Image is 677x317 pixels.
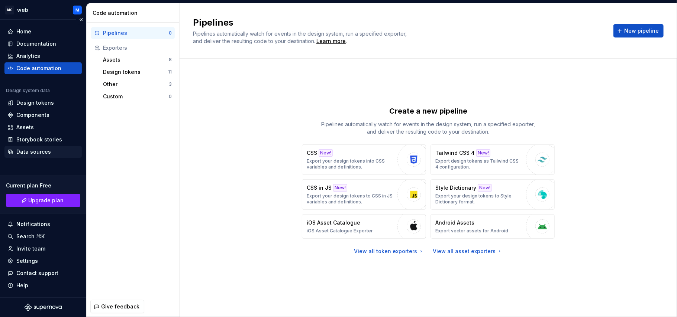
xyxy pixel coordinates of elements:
button: CSS in JSNew!Export your design tokens to CSS in JS variables and definitions. [302,179,426,210]
p: Export your design tokens to Style Dictionary format. [435,193,522,205]
div: Contact support [16,269,58,277]
div: Code automation [93,9,176,17]
p: Tailwind CSS 4 [435,149,475,157]
p: Create a new pipeline [389,106,467,116]
p: Export your design tokens to CSS in JS variables and definitions. [307,193,394,205]
button: Help [4,280,82,291]
div: Data sources [16,148,51,156]
h2: Pipelines [193,17,605,29]
div: New! [476,149,490,157]
button: Search ⌘K [4,231,82,242]
button: Custom0 [100,91,175,102]
span: . [315,39,347,44]
div: Current plan : Free [6,182,80,189]
p: Export design tokens as Tailwind CSS 4 configuration. [435,158,522,170]
button: Pipelines0 [91,27,175,39]
div: Help [16,282,28,289]
div: Storybook stories [16,136,62,143]
p: iOS Asset Catalogue Exporter [307,228,373,234]
p: Export your design tokens into CSS variables and definitions. [307,158,394,170]
a: Storybook stories [4,134,82,146]
button: Assets8 [100,54,175,66]
div: M [75,7,79,13]
button: Android AssetsExport vector assets for Android [431,214,555,239]
a: Documentation [4,38,82,50]
button: MCwebM [1,2,85,18]
a: Assets [4,121,82,133]
button: CSSNew!Export your design tokens into CSS variables and definitions. [302,144,426,175]
div: Notifications [16,220,50,228]
button: Notifications [4,218,82,230]
a: Analytics [4,50,82,62]
div: Exporters [103,44,172,52]
div: New! [478,184,492,192]
p: iOS Asset Catalogue [307,219,360,226]
div: New! [333,184,347,192]
button: Tailwind CSS 4New!Export design tokens as Tailwind CSS 4 configuration. [431,144,555,175]
div: Custom [103,93,169,100]
p: Style Dictionary [435,184,476,192]
a: Upgrade plan [6,194,80,207]
span: Give feedback [101,303,139,310]
div: 11 [168,69,172,75]
div: Components [16,111,49,119]
button: New pipeline [613,24,664,37]
a: Learn more [316,37,346,45]
div: Other [103,81,169,88]
button: Collapse sidebar [76,14,86,25]
div: Settings [16,257,38,265]
div: web [17,6,28,14]
div: 0 [169,30,172,36]
a: Code automation [4,62,82,74]
div: Invite team [16,245,45,252]
a: Settings [4,255,82,267]
a: Home [4,26,82,37]
p: CSS in JS [307,184,332,192]
div: Pipelines [103,29,169,37]
p: Pipelines automatically watch for events in the design system, run a specified exporter, and deli... [317,121,540,135]
div: MC [5,6,14,14]
button: Give feedback [90,300,144,313]
div: Home [16,28,31,35]
a: Data sources [4,146,82,158]
button: Style DictionaryNew!Export your design tokens to Style Dictionary format. [431,179,555,210]
div: New! [319,149,333,157]
button: Design tokens11 [100,66,175,78]
div: Design system data [6,88,50,94]
div: Documentation [16,40,56,48]
div: Search ⌘K [16,233,45,240]
p: CSS [307,149,317,157]
a: Design tokens [4,97,82,109]
div: 0 [169,94,172,99]
a: View all token exporters [354,248,424,255]
span: New pipeline [624,27,659,35]
button: Other3 [100,78,175,90]
p: Android Assets [435,219,474,226]
div: Code automation [16,65,61,72]
div: Analytics [16,52,40,60]
div: 8 [169,57,172,63]
div: Assets [16,124,34,131]
a: Components [4,109,82,121]
div: Assets [103,56,169,63]
div: Design tokens [103,68,168,76]
button: Contact support [4,267,82,279]
button: iOS Asset CatalogueiOS Asset Catalogue Exporter [302,214,426,239]
p: Export vector assets for Android [435,228,508,234]
svg: Supernova Logo [25,304,62,311]
a: Invite team [4,243,82,255]
span: Upgrade plan [29,197,64,204]
span: Pipelines automatically watch for events in the design system, run a specified exporter, and deli... [193,30,408,44]
div: Design tokens [16,99,54,107]
a: View all asset exporters [433,248,503,255]
div: 3 [169,81,172,87]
